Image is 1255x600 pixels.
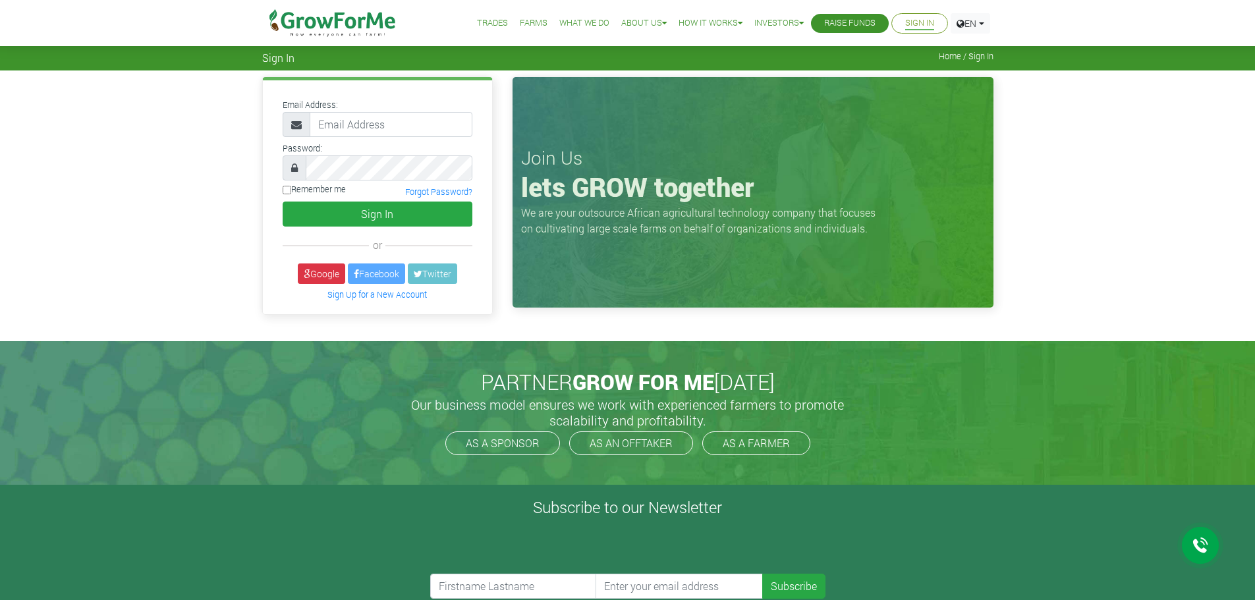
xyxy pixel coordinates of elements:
a: About Us [621,16,667,30]
a: Farms [520,16,547,30]
label: Password: [283,142,322,155]
a: Investors [754,16,804,30]
button: Subscribe [762,574,825,599]
p: We are your outsource African agricultural technology company that focuses on cultivating large s... [521,205,883,236]
a: EN [951,13,990,34]
input: Enter your email address [596,574,763,599]
a: Forgot Password? [405,186,472,197]
a: AS A SPONSOR [445,431,560,455]
label: Remember me [283,183,346,196]
h5: Our business model ensures we work with experienced farmers to promote scalability and profitabil... [397,396,858,428]
a: Sign Up for a New Account [327,289,427,300]
input: Firstname Lastname [430,574,598,599]
a: How it Works [679,16,742,30]
input: Remember me [283,186,291,194]
a: Trades [477,16,508,30]
a: AS AN OFFTAKER [569,431,693,455]
a: AS A FARMER [702,431,810,455]
a: Google [298,263,345,284]
span: Sign In [262,51,294,64]
span: GROW FOR ME [572,368,714,396]
h3: Join Us [521,147,985,169]
label: Email Address: [283,99,338,111]
h2: PARTNER [DATE] [267,369,988,395]
h4: Subscribe to our Newsletter [16,498,1239,517]
a: What We Do [559,16,609,30]
h1: lets GROW together [521,171,985,203]
a: Sign In [905,16,934,30]
button: Sign In [283,202,472,227]
div: or [283,237,472,253]
a: Raise Funds [824,16,876,30]
iframe: reCAPTCHA [430,522,630,574]
input: Email Address [310,112,472,137]
span: Home / Sign In [939,51,993,61]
